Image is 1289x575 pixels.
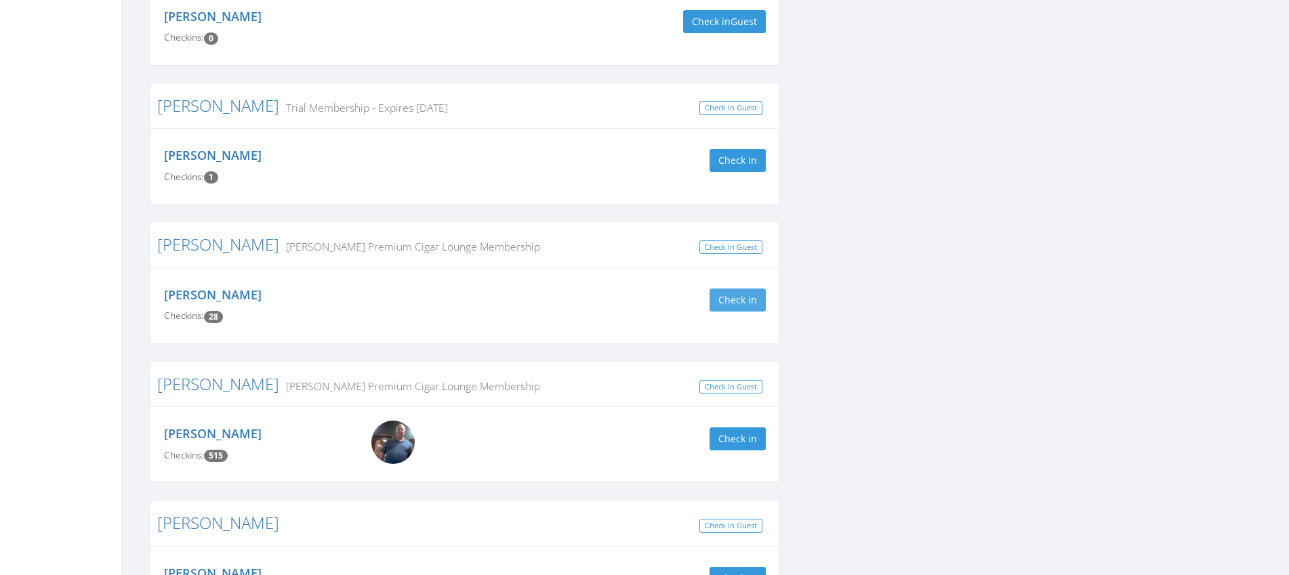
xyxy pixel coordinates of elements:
[699,101,762,115] a: Check In Guest
[204,171,218,184] span: Checkin count
[699,380,762,394] a: Check In Guest
[157,233,279,255] a: [PERSON_NAME]
[371,421,415,464] img: Kevin_Howerton.png
[164,310,204,322] span: Checkins:
[164,147,262,163] a: [PERSON_NAME]
[699,240,762,255] a: Check In Guest
[164,286,262,303] a: [PERSON_NAME]
[157,94,279,116] a: [PERSON_NAME]
[710,289,766,312] button: Check in
[699,519,762,533] a: Check In Guest
[710,427,766,450] button: Check in
[164,425,262,442] a: [PERSON_NAME]
[204,450,228,462] span: Checkin count
[164,171,204,183] span: Checkins:
[204,311,223,323] span: Checkin count
[164,31,204,43] span: Checkins:
[279,239,540,254] small: [PERSON_NAME] Premium Cigar Lounge Membership
[731,15,757,28] span: Guest
[279,100,448,115] small: Trial Membership - Expires [DATE]
[164,8,262,24] a: [PERSON_NAME]
[710,149,766,172] button: Check in
[157,511,279,534] a: [PERSON_NAME]
[157,372,279,395] a: [PERSON_NAME]
[164,449,204,461] span: Checkins:
[279,379,540,393] small: [PERSON_NAME] Premium Cigar Lounge Membership
[204,33,218,45] span: Checkin count
[683,10,766,33] button: Check inGuest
